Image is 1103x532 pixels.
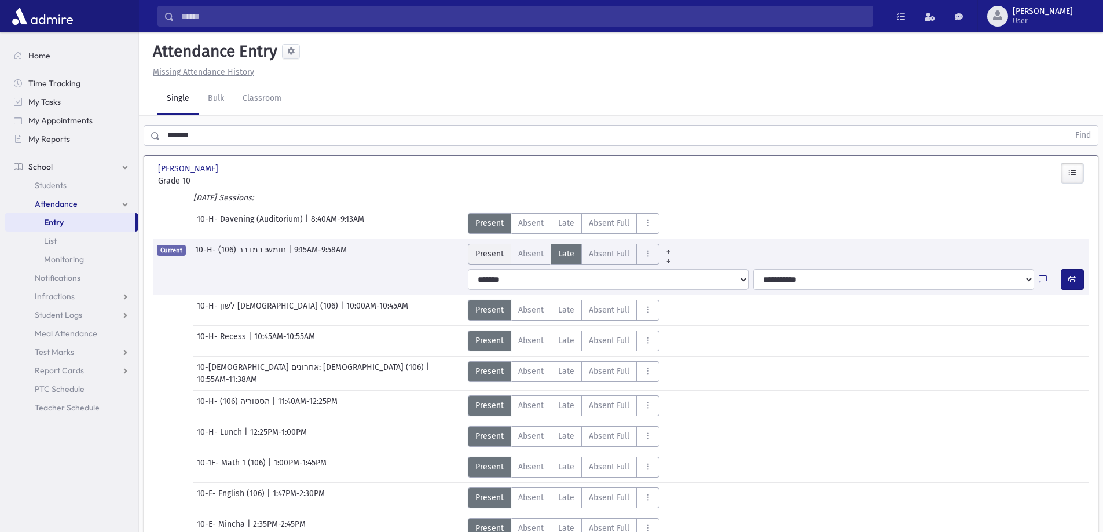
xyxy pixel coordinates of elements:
[250,426,307,447] span: 12:25PM-1:00PM
[5,306,138,324] a: Student Logs
[518,248,544,260] span: Absent
[28,162,53,172] span: School
[35,328,97,339] span: Meal Attendance
[558,399,574,412] span: Late
[475,430,504,442] span: Present
[278,395,338,416] span: 11:40AM-12:25PM
[5,232,138,250] a: List
[267,487,273,508] span: |
[518,365,544,377] span: Absent
[158,175,303,187] span: Grade 10
[5,130,138,148] a: My Reports
[475,248,504,260] span: Present
[44,217,64,228] span: Entry
[174,6,873,27] input: Search
[589,217,629,229] span: Absent Full
[558,335,574,347] span: Late
[468,244,677,265] div: AttTypes
[589,365,629,377] span: Absent Full
[35,310,82,320] span: Student Logs
[28,97,61,107] span: My Tasks
[558,365,574,377] span: Late
[28,78,80,89] span: Time Tracking
[199,83,233,115] a: Bulk
[272,395,278,416] span: |
[5,157,138,176] a: School
[197,361,426,373] span: 10-[DEMOGRAPHIC_DATA] אחרונים: [DEMOGRAPHIC_DATA] (106)
[35,291,75,302] span: Infractions
[197,331,248,351] span: 10-H- Recess
[197,213,305,234] span: 10-H- Davening (Auditorium)
[518,217,544,229] span: Absent
[5,398,138,417] a: Teacher Schedule
[157,245,186,256] span: Current
[305,213,311,234] span: |
[5,324,138,343] a: Meal Attendance
[589,461,629,473] span: Absent Full
[589,304,629,316] span: Absent Full
[558,461,574,473] span: Late
[475,491,504,504] span: Present
[35,273,80,283] span: Notifications
[558,217,574,229] span: Late
[197,373,257,386] span: 10:55AM-11:38AM
[5,176,138,195] a: Students
[294,244,347,265] span: 9:15AM-9:58AM
[5,93,138,111] a: My Tasks
[426,361,432,373] span: |
[35,365,84,376] span: Report Cards
[475,461,504,473] span: Present
[1013,16,1073,25] span: User
[35,180,67,190] span: Students
[9,5,76,28] img: AdmirePro
[468,213,659,234] div: AttTypes
[273,487,325,508] span: 1:47PM-2:30PM
[468,457,659,478] div: AttTypes
[197,300,340,321] span: 10-H- לשון [DEMOGRAPHIC_DATA] (106)
[5,46,138,65] a: Home
[558,491,574,504] span: Late
[35,402,100,413] span: Teacher Schedule
[44,254,84,265] span: Monitoring
[311,213,364,234] span: 8:40AM-9:13AM
[197,457,268,478] span: 10-1E- Math 1 (106)
[35,347,74,357] span: Test Marks
[468,361,659,382] div: AttTypes
[518,304,544,316] span: Absent
[468,487,659,508] div: AttTypes
[158,163,221,175] span: [PERSON_NAME]
[475,399,504,412] span: Present
[28,134,70,144] span: My Reports
[340,300,346,321] span: |
[148,42,277,61] h5: Attendance Entry
[244,426,250,447] span: |
[468,331,659,351] div: AttTypes
[5,195,138,213] a: Attendance
[518,335,544,347] span: Absent
[475,335,504,347] span: Present
[589,335,629,347] span: Absent Full
[193,193,254,203] i: [DATE] Sessions:
[44,236,57,246] span: List
[558,304,574,316] span: Late
[197,395,272,416] span: 10-H- הסטוריה (106)
[233,83,291,115] a: Classroom
[589,491,629,504] span: Absent Full
[518,430,544,442] span: Absent
[197,487,267,508] span: 10-E- English (106)
[518,461,544,473] span: Absent
[268,457,274,478] span: |
[197,426,244,447] span: 10-H- Lunch
[346,300,408,321] span: 10:00AM-10:45AM
[558,430,574,442] span: Late
[274,457,327,478] span: 1:00PM-1:45PM
[558,248,574,260] span: Late
[35,199,78,209] span: Attendance
[468,395,659,416] div: AttTypes
[518,399,544,412] span: Absent
[475,365,504,377] span: Present
[475,217,504,229] span: Present
[28,115,93,126] span: My Appointments
[5,213,135,232] a: Entry
[28,50,50,61] span: Home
